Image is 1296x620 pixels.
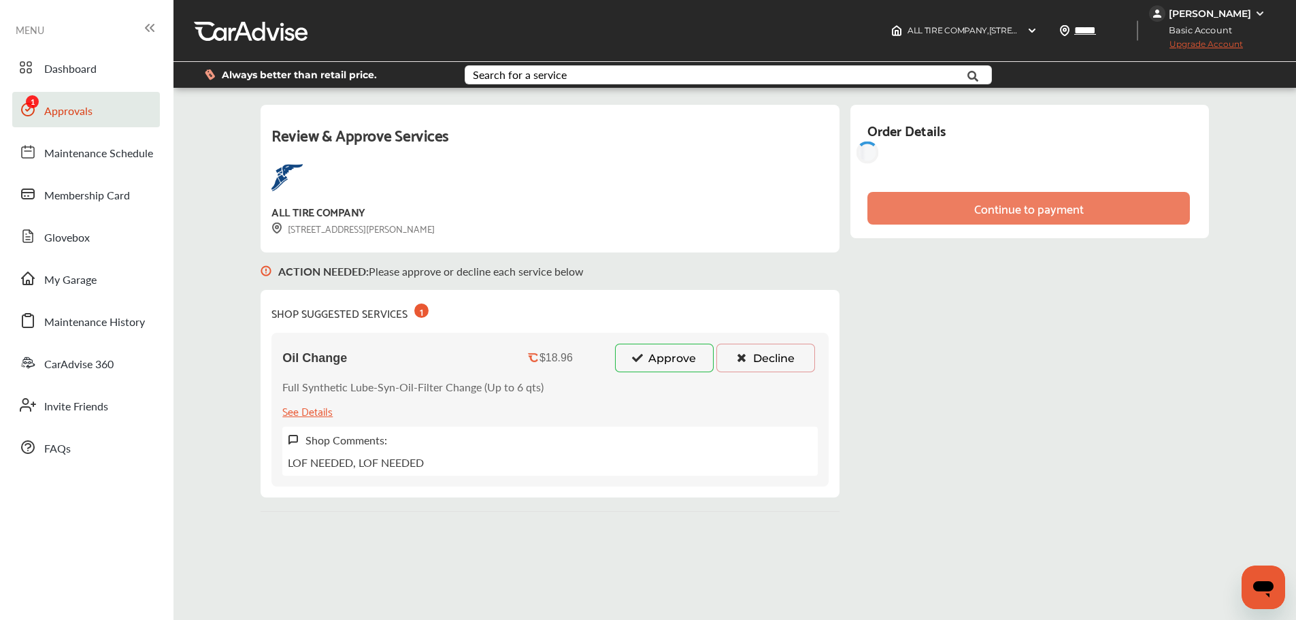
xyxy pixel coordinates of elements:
a: Membership Card [12,176,160,212]
span: ALL TIRE COMPANY , [STREET_ADDRESS] [GEOGRAPHIC_DATA] , NY 10312 [908,25,1193,35]
a: FAQs [12,429,160,465]
img: WGsFRI8htEPBVLJbROoPRyZpYNWhNONpIPPETTm6eUC0GeLEiAAAAAElFTkSuQmCC [1255,8,1265,19]
a: Invite Friends [12,387,160,423]
span: MENU [16,25,44,35]
p: Full Synthetic Lube-Syn-Oil-Filter Change (Up to 6 qts) [282,379,544,395]
img: logo-goodyear.png [271,164,303,191]
span: Membership Card [44,187,130,205]
img: location_vector.a44bc228.svg [1059,25,1070,36]
div: See Details [282,402,333,420]
img: header-down-arrow.9dd2ce7d.svg [1027,25,1037,36]
button: Decline [716,344,815,372]
div: SHOP SUGGESTED SERVICES [271,301,429,322]
span: Oil Change [282,351,347,365]
img: jVpblrzwTbfkPYzPPzSLxeg0AAAAASUVORK5CYII= [1149,5,1165,22]
b: ACTION NEEDED : [278,263,369,279]
div: [PERSON_NAME] [1169,7,1251,20]
div: Continue to payment [974,201,1084,215]
iframe: Button to launch messaging window [1242,566,1285,609]
div: 1 [414,304,429,318]
a: Dashboard [12,50,160,85]
span: CarAdvise 360 [44,356,114,374]
img: header-home-logo.8d720a4f.svg [891,25,902,36]
span: Dashboard [44,61,97,78]
a: CarAdvise 360 [12,345,160,380]
a: Glovebox [12,218,160,254]
span: Upgrade Account [1149,39,1243,56]
span: My Garage [44,272,97,289]
a: Maintenance History [12,303,160,338]
span: Basic Account [1150,23,1242,37]
div: Order Details [867,118,946,142]
div: $18.96 [539,352,573,364]
span: Glovebox [44,229,90,247]
span: Maintenance History [44,314,145,331]
img: svg+xml;base64,PHN2ZyB3aWR0aD0iMTYiIGhlaWdodD0iMTciIHZpZXdCb3g9IjAgMCAxNiAxNyIgZmlsbD0ibm9uZSIgeG... [288,434,299,446]
span: Maintenance Schedule [44,145,153,163]
a: My Garage [12,261,160,296]
img: dollor_label_vector.a70140d1.svg [205,69,215,80]
div: Search for a service [473,69,567,80]
span: FAQs [44,440,71,458]
img: header-divider.bc55588e.svg [1137,20,1138,41]
p: Please approve or decline each service below [278,263,584,279]
p: LOF NEEDED, LOF NEEDED [288,455,424,470]
img: svg+xml;base64,PHN2ZyB3aWR0aD0iMTYiIGhlaWdodD0iMTciIHZpZXdCb3g9IjAgMCAxNiAxNyIgZmlsbD0ibm9uZSIgeG... [271,223,282,234]
span: Invite Friends [44,398,108,416]
a: Maintenance Schedule [12,134,160,169]
span: Approvals [44,103,93,120]
span: Always better than retail price. [222,70,377,80]
div: [STREET_ADDRESS][PERSON_NAME] [271,221,435,236]
a: Approvals [12,92,160,127]
div: ALL TIRE COMPANY [271,202,365,221]
label: Shop Comments: [305,432,387,448]
img: svg+xml;base64,PHN2ZyB3aWR0aD0iMTYiIGhlaWdodD0iMTciIHZpZXdCb3g9IjAgMCAxNiAxNyIgZmlsbD0ibm9uZSIgeG... [261,252,271,290]
button: Approve [615,344,714,372]
div: Review & Approve Services [271,121,829,164]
